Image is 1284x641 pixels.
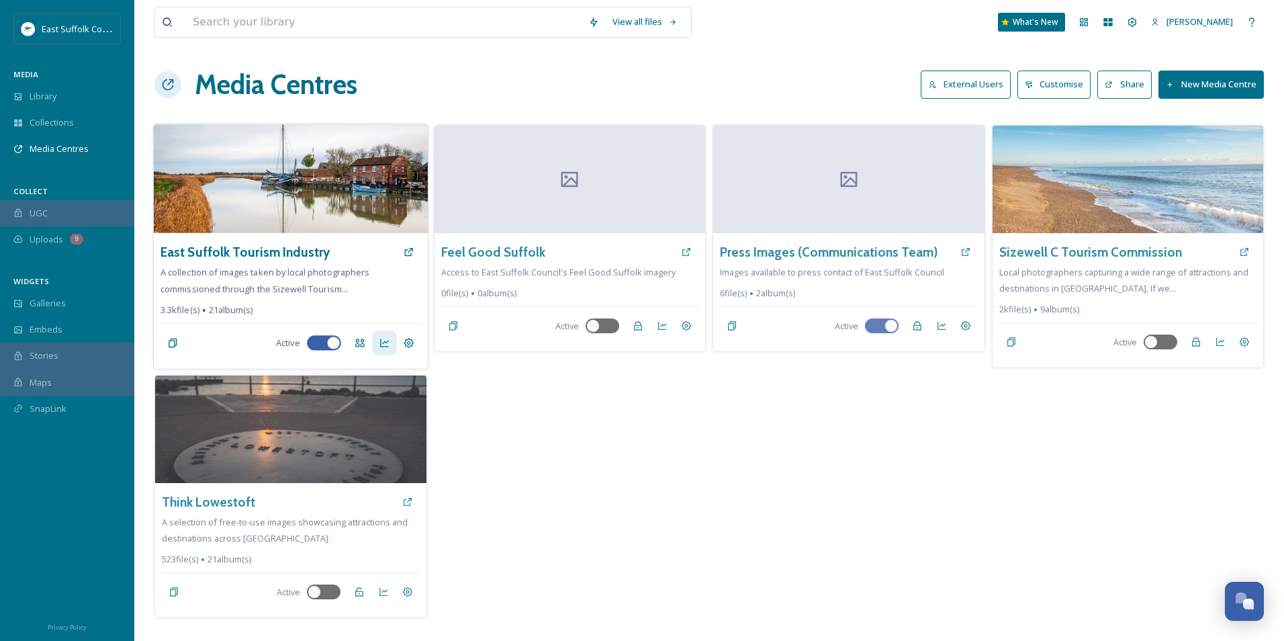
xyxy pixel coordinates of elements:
button: Open Chat [1225,582,1264,621]
span: Access to East Suffolk Council's Feel Good Suffolk imagery [441,266,676,278]
span: Active [277,586,300,599]
span: COLLECT [13,186,48,196]
h1: Media Centres [195,65,357,105]
span: 3.3k file(s) [160,304,199,316]
span: 21 album(s) [208,553,251,566]
a: What's New [998,13,1065,32]
button: Share [1097,71,1152,98]
img: DSC_8515.jpg [993,126,1264,233]
span: Active [835,320,858,333]
span: Library [30,90,56,103]
span: MEDIA [13,69,38,79]
a: Press Images (Communications Team) [720,243,938,262]
a: Sizewell C Tourism Commission [999,243,1182,262]
a: Customise [1017,71,1098,98]
span: 9 album(s) [1040,303,1079,316]
button: External Users [921,71,1011,98]
a: View all files [606,9,684,35]
span: 6 file(s) [720,287,747,300]
span: [PERSON_NAME] [1166,15,1233,28]
span: Media Centres [30,142,89,155]
span: A selection of free-to-use images showcasing attractions and destinations across [GEOGRAPHIC_DATA]. [162,516,408,544]
img: ESC%20Logo.png [21,22,35,36]
span: Stories [30,349,58,362]
span: 0 album(s) [477,287,516,300]
span: Local photographers capturing a wide range of attractions and destinations in [GEOGRAPHIC_DATA], ... [999,266,1248,294]
span: SnapLink [30,402,66,415]
a: [PERSON_NAME] [1144,9,1240,35]
button: New Media Centre [1158,71,1264,98]
div: 9 [70,234,83,245]
span: 2k file(s) [999,303,1031,316]
span: A collection of images taken by local photographers commissioned through the Sizewell Tourism... [160,266,369,294]
a: Think Lowestoft [162,493,255,512]
span: Collections [30,116,74,129]
span: 21 album(s) [209,304,253,316]
span: Galleries [30,297,66,310]
span: Privacy Policy [48,623,87,632]
span: 523 file(s) [162,553,198,566]
img: SB308098-Think%2520Lowestoft.jpg [155,376,426,483]
span: Active [276,337,300,349]
span: Images available to press contact of East Suffolk Council [720,266,944,278]
span: Embeds [30,323,62,336]
a: Feel Good Suffolk [441,243,545,262]
a: Privacy Policy [48,618,87,634]
span: UGC [30,207,48,220]
button: Customise [1017,71,1091,98]
span: 2 album(s) [756,287,795,300]
span: Uploads [30,233,63,246]
span: Active [1113,336,1137,349]
a: East Suffolk Tourism Industry [160,243,330,262]
span: Maps [30,376,52,389]
span: WIDGETS [13,276,49,286]
input: Search your library [186,7,582,37]
span: Active [555,320,579,333]
a: External Users [921,71,1017,98]
span: 0 file(s) [441,287,468,300]
img: DSC_8723.jpg [154,124,428,233]
span: East Suffolk Council [42,22,121,35]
